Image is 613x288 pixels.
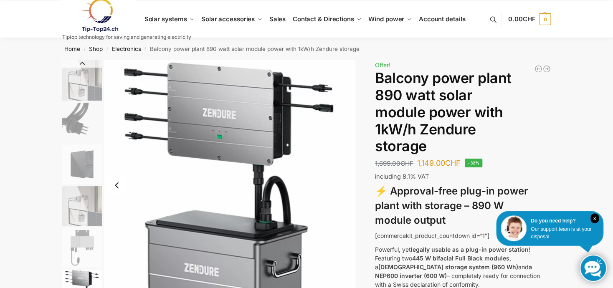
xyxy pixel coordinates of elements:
[375,159,400,167] font: 1,699.00
[375,185,528,226] font: ⚡ Approval-free plug-in power plant with storage – 890 W module output
[60,227,102,268] li: 5 / 6
[289,0,365,38] a: Contact & Directions
[84,46,86,52] font: /
[375,173,429,180] font: including 8.1% VAT
[62,34,191,40] font: Tiptop technology for saving and generating electricity
[508,7,551,32] a: 0.00CHF 0
[106,46,108,52] font: /
[48,38,566,60] nav: Breadcrumb
[60,143,102,185] li: 3 / 6
[269,15,286,23] font: Sales
[593,216,596,222] font: ×
[542,65,551,73] a: Plug-in power plant with 4 KW storage and 8 solar modules with 3600 watts
[412,255,509,262] font: 445 W bifacial Full Black modules
[375,272,540,288] font: – completely ready for connection with a Swiss declaration of conformity.
[62,228,102,268] img: nep-micro-inverter-600w
[375,61,390,68] font: Offer!
[531,218,575,224] font: Do you need help?
[531,226,591,240] font: Our support team is at your disposal
[529,246,530,253] font: !
[375,69,512,154] font: Balcony power plant 890 watt solar module power with 1kW/h Zendure storage
[365,0,415,38] a: Wind power
[60,101,102,143] li: 2 / 6
[378,263,518,270] font: [DEMOGRAPHIC_DATA] storage system (960 Wh)
[64,45,80,52] a: Home
[445,159,461,167] font: CHF
[508,15,523,23] font: 0.00
[198,0,266,38] a: Solar accessories
[534,65,542,73] a: Balcony power plant 890 watt solar module power with 2kW/h Zendure storage
[108,177,126,194] button: Previous slide
[60,185,102,227] li: 4 / 6
[60,60,102,101] li: 1 / 6
[62,59,102,68] button: Previous slide
[201,15,255,23] font: Solar accessories
[522,15,535,23] font: CHF
[112,45,141,52] a: Electronics
[590,213,599,223] i: Close
[150,45,360,52] font: Balcony power plant 890 watt solar module power with 1kW/h Zendure storage
[293,15,354,23] font: Contact & Directions
[375,255,511,270] font: , a
[375,246,411,253] font: Powerful, yet
[415,0,469,38] a: Account details
[468,160,480,165] font: -32%
[411,246,529,253] font: legally usable as a plug-in power station
[400,159,413,167] font: CHF
[375,263,532,279] font: a NEP600 inverter (600 W)
[375,255,412,262] font: Featuring two
[62,144,102,184] img: Maysun
[62,103,102,142] img: Connection cable-3 meters_Swiss plug
[144,46,146,52] font: /
[501,215,527,241] img: Customer service
[419,15,466,23] font: Account details
[375,232,489,239] font: [commercekit_product_countdown id=“1″]
[543,16,546,23] font: 0
[62,186,102,226] img: Zendure solar flow battery storage for balcony power plants
[417,159,445,167] font: 1,149.00
[266,0,289,38] a: Sales
[62,60,102,101] img: Zendure solar flow battery storage for balcony power plants
[518,263,529,270] font: and
[89,45,103,52] a: Shop
[368,15,404,23] font: Wind power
